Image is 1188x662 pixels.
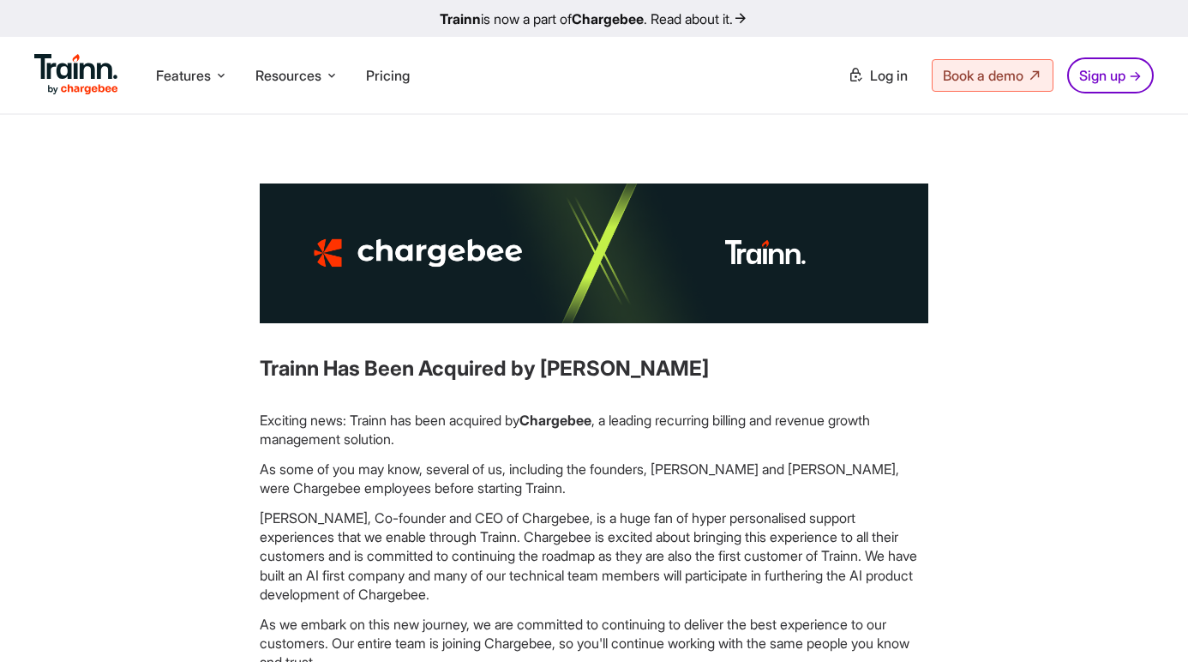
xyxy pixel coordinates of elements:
[260,509,928,605] p: [PERSON_NAME], Co-founder and CEO of Chargebee, is a huge fan of hyper personalised support exper...
[366,67,410,84] a: Pricing
[1067,57,1154,93] a: Sign up →
[932,59,1053,92] a: Book a demo
[572,10,644,27] b: Chargebee
[260,411,928,449] p: Exciting news: Trainn has been acquired by , a leading recurring billing and revenue growth manag...
[943,67,1023,84] span: Book a demo
[440,10,481,27] b: Trainn
[156,66,211,85] span: Features
[260,354,928,383] h3: Trainn Has Been Acquired by [PERSON_NAME]
[260,184,928,323] img: Partner Training built on Trainn | Buildops
[255,66,321,85] span: Resources
[519,412,591,429] b: Chargebee
[260,460,928,498] p: As some of you may know, several of us, including the founders, [PERSON_NAME] and [PERSON_NAME], ...
[34,54,118,95] img: Trainn Logo
[870,67,908,84] span: Log in
[837,60,918,91] a: Log in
